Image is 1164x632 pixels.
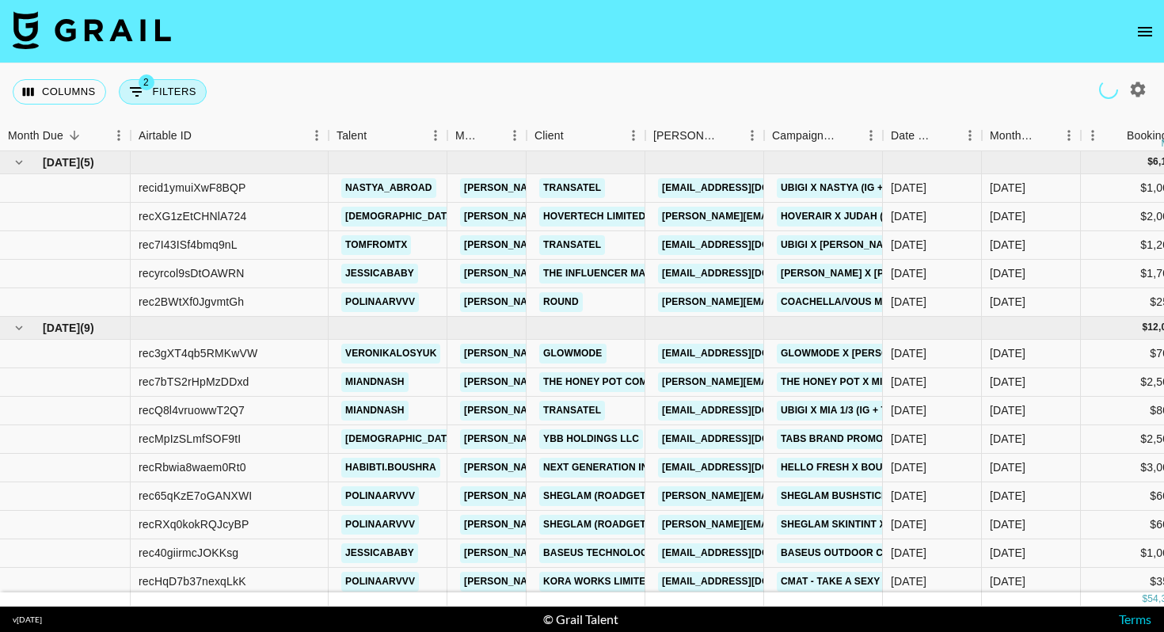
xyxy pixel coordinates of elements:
div: 07/07/2025 [891,431,926,447]
div: Month Due [8,120,63,151]
div: [PERSON_NAME] [653,120,718,151]
a: [PERSON_NAME][EMAIL_ADDRESS][DOMAIN_NAME] [658,292,916,312]
a: [PERSON_NAME][EMAIL_ADDRESS][DOMAIN_NAME] [658,372,916,392]
a: [PERSON_NAME][EMAIL_ADDRESS][DOMAIN_NAME] [460,372,718,392]
div: 10/07/2025 [891,265,926,281]
a: [PERSON_NAME][EMAIL_ADDRESS][DOMAIN_NAME] [460,264,718,284]
a: [PERSON_NAME][EMAIL_ADDRESS][DOMAIN_NAME] [658,207,916,227]
button: hide children [8,151,30,173]
a: habibti.boushra [341,458,440,478]
a: [EMAIL_ADDRESS][DOMAIN_NAME] [658,458,835,478]
button: hide children [8,317,30,339]
img: Grail Talent [13,11,171,49]
button: Show filters [119,79,207,105]
a: polinaarvvv [341,572,419,592]
button: Menu [1081,124,1105,147]
a: Hello Fresh x Boushra (1IG + TT) [777,458,961,478]
a: Glowmode x [PERSON_NAME] (1IG) [777,344,962,364]
div: v [DATE] [13,615,42,625]
a: [PERSON_NAME][EMAIL_ADDRESS][DOMAIN_NAME] [460,429,718,449]
div: Jul '25 [990,431,1025,447]
button: Menu [1057,124,1081,147]
div: Airtable ID [139,120,192,151]
a: Transatel [539,178,605,198]
a: [PERSON_NAME][EMAIL_ADDRESS][DOMAIN_NAME] [460,515,718,535]
a: HOVERTECH LIMITED [539,207,649,227]
div: Client [534,120,564,151]
a: [PERSON_NAME][EMAIL_ADDRESS][DOMAIN_NAME] [460,486,718,506]
div: Date Created [891,120,936,151]
div: 23/07/2025 [891,180,926,196]
div: Talent [337,120,367,151]
div: $ [1147,155,1153,169]
a: Terms [1119,611,1151,626]
a: jessicababy [341,264,418,284]
button: Menu [107,124,131,147]
div: rec7I43ISf4bmq9nL [139,237,238,253]
div: Month Due [982,120,1081,151]
a: [PERSON_NAME][EMAIL_ADDRESS][DOMAIN_NAME] [460,344,718,364]
div: 10/07/2025 [891,208,926,224]
div: recMpIzSLmfSOF9tI [139,431,241,447]
a: [PERSON_NAME][EMAIL_ADDRESS][DOMAIN_NAME] [460,543,718,563]
a: miandnash [341,372,409,392]
div: 16/06/2025 [891,345,926,361]
a: veronikalosyuk [341,344,440,364]
div: Manager [455,120,481,151]
button: Sort [936,124,958,147]
a: [PERSON_NAME][EMAIL_ADDRESS][DOMAIN_NAME] [460,235,718,255]
a: Round [539,292,583,312]
div: 16/06/2025 [891,374,926,390]
a: Sheglam (RoadGet Business PTE) [539,486,727,506]
a: Baseus Outdoor Camera x [PERSON_NAME] [777,543,1015,563]
div: Jul '25 [990,402,1025,418]
a: [EMAIL_ADDRESS][DOMAIN_NAME] [658,429,835,449]
div: Jul '25 [990,573,1025,589]
a: The Honey Pot Company [539,372,678,392]
a: [EMAIL_ADDRESS][DOMAIN_NAME] [658,235,835,255]
span: [DATE] [43,320,80,336]
span: Refreshing talent, users, clients, campaigns... [1099,80,1118,99]
button: Sort [564,124,586,147]
a: [PERSON_NAME][EMAIL_ADDRESS][DOMAIN_NAME] [460,458,718,478]
a: [EMAIL_ADDRESS][DOMAIN_NAME] [658,572,835,592]
div: Jul '25 [990,488,1025,504]
a: [PERSON_NAME][EMAIL_ADDRESS][DOMAIN_NAME] [460,292,718,312]
div: rec3gXT4qb5RMKwVW [139,345,257,361]
button: Sort [837,124,859,147]
div: Jul '25 [990,545,1025,561]
div: Campaign (Type) [772,120,837,151]
a: polinaarvvv [341,515,419,535]
div: Aug '25 [990,180,1025,196]
a: Transatel [539,235,605,255]
div: Airtable ID [131,120,329,151]
button: Menu [622,124,645,147]
button: Sort [718,124,740,147]
a: GLOWMODE [539,344,607,364]
div: rec65qKzE7oGANXWI [139,488,252,504]
a: The Influencer Marketing Factory [539,264,741,284]
a: polinaarvvv [341,486,419,506]
button: Sort [1105,124,1127,147]
a: [EMAIL_ADDRESS][DOMAIN_NAME] [658,264,835,284]
div: Jul '25 [990,459,1025,475]
div: recHqD7b37nexqLkK [139,573,246,589]
a: jessicababy [341,543,418,563]
div: recXG1zEtCHNlA724 [139,208,246,224]
a: [PERSON_NAME][EMAIL_ADDRESS][DOMAIN_NAME] [460,178,718,198]
a: [EMAIL_ADDRESS][DOMAIN_NAME] [658,344,835,364]
button: Sort [63,124,86,147]
span: 2 [139,74,154,90]
a: [DEMOGRAPHIC_DATA] [341,207,460,227]
span: ( 5 ) [80,154,94,170]
button: open drawer [1129,16,1161,48]
button: Sort [192,124,214,147]
button: Select columns [13,79,106,105]
div: Booker [645,120,764,151]
a: The Honey Pot x Mia (1IG) [777,372,918,392]
div: Aug '25 [990,294,1025,310]
div: Manager [447,120,527,151]
a: [DEMOGRAPHIC_DATA] [341,429,460,449]
div: 11/08/2025 [891,294,926,310]
a: SHEGLAM Skintint x [PERSON_NAME] [777,515,974,535]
